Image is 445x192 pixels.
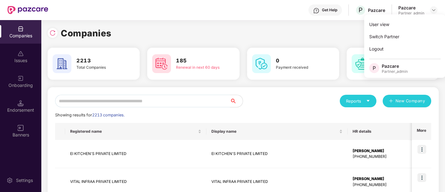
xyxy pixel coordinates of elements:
[368,7,385,13] div: Pazcare
[276,65,322,71] div: Payment received
[359,6,363,14] span: P
[352,54,370,73] img: svg+xml;base64,PHN2ZyB4bWxucz0iaHR0cDovL3d3dy53My5vcmcvMjAwMC9zdmciIHdpZHRoPSI2MCIgaGVpZ2h0PSI2MC...
[65,123,206,140] th: Registered name
[65,140,206,168] td: EI KITCHEN'S PRIVATE LIMITED
[70,129,197,134] span: Registered name
[417,173,426,182] img: icon
[18,51,24,57] img: svg+xml;base64,PHN2ZyBpZD0iSXNzdWVzX2Rpc2FibGVkIiB4bWxucz0iaHR0cDovL3d3dy53My5vcmcvMjAwMC9zdmciIH...
[412,123,431,140] th: More
[61,26,111,40] h1: Companies
[230,99,243,104] span: search
[353,182,417,188] div: [PHONE_NUMBER]
[366,99,370,103] span: caret-down
[346,98,370,104] div: Reports
[398,11,424,16] div: Partner_admin
[206,123,348,140] th: Display name
[49,30,56,36] img: svg+xml;base64,PHN2ZyBpZD0iUmVsb2FkLTMyeDMyIiB4bWxucz0iaHR0cDovL3d3dy53My5vcmcvMjAwMC9zdmciIHdpZH...
[7,177,13,184] img: svg+xml;base64,PHN2ZyBpZD0iU2V0dGluZy0yMHgyMCIgeG1sbnM9Imh0dHA6Ly93d3cudzMub3JnLzIwMDAvc3ZnIiB3aW...
[276,57,322,65] h3: 0
[348,123,422,140] th: HR details
[176,65,222,71] div: Renewal in next 60 days
[382,63,408,69] div: Pazcare
[18,100,24,106] img: svg+xml;base64,PHN2ZyB3aWR0aD0iMTQuNSIgaGVpZ2h0PSIxNC41IiB2aWV3Qm94PSIwIDAgMTYgMTYiIGZpbGw9Im5vbm...
[389,99,393,104] span: plus
[14,177,35,184] div: Settings
[313,8,319,14] img: svg+xml;base64,PHN2ZyBpZD0iSGVscC0zMngzMiIgeG1sbnM9Imh0dHA6Ly93d3cudzMub3JnLzIwMDAvc3ZnIiB3aWR0aD...
[53,54,71,73] img: svg+xml;base64,PHN2ZyB4bWxucz0iaHR0cDovL3d3dy53My5vcmcvMjAwMC9zdmciIHdpZHRoPSI2MCIgaGVpZ2h0PSI2MC...
[76,57,122,65] h3: 2213
[92,113,125,117] span: 2213 companies.
[76,65,122,71] div: Total Companies
[18,26,24,32] img: svg+xml;base64,PHN2ZyBpZD0iQ29tcGFuaWVzIiB4bWxucz0iaHR0cDovL3d3dy53My5vcmcvMjAwMC9zdmciIHdpZHRoPS...
[18,125,24,131] img: svg+xml;base64,PHN2ZyB3aWR0aD0iMTYiIGhlaWdodD0iMTYiIHZpZXdCb3g9IjAgMCAxNiAxNiIgZmlsbD0ibm9uZSIgeG...
[152,54,171,73] img: svg+xml;base64,PHN2ZyB4bWxucz0iaHR0cDovL3d3dy53My5vcmcvMjAwMC9zdmciIHdpZHRoPSI2MCIgaGVpZ2h0PSI2MC...
[353,154,417,160] div: [PHONE_NUMBER]
[18,75,24,82] img: svg+xml;base64,PHN2ZyB3aWR0aD0iMjAiIGhlaWdodD0iMjAiIHZpZXdCb3g9IjAgMCAyMCAyMCIgZmlsbD0ibm9uZSIgeG...
[383,95,431,107] button: plusNew Company
[230,95,243,107] button: search
[353,176,417,182] div: [PERSON_NAME]
[396,98,425,104] span: New Company
[382,69,408,74] div: Partner_admin
[322,8,337,13] div: Get Help
[55,113,125,117] span: Showing results for
[211,129,338,134] span: Display name
[8,6,48,14] img: New Pazcare Logo
[353,148,417,154] div: [PERSON_NAME]
[417,145,426,154] img: icon
[252,54,271,73] img: svg+xml;base64,PHN2ZyB4bWxucz0iaHR0cDovL3d3dy53My5vcmcvMjAwMC9zdmciIHdpZHRoPSI2MCIgaGVpZ2h0PSI2MC...
[206,140,348,168] td: EI KITCHEN'S PRIVATE LIMITED
[398,5,424,11] div: Pazcare
[431,8,436,13] img: svg+xml;base64,PHN2ZyBpZD0iRHJvcGRvd24tMzJ4MzIiIHhtbG5zPSJodHRwOi8vd3d3LnczLm9yZy8yMDAwL3N2ZyIgd2...
[373,64,376,72] span: P
[176,57,222,65] h3: 185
